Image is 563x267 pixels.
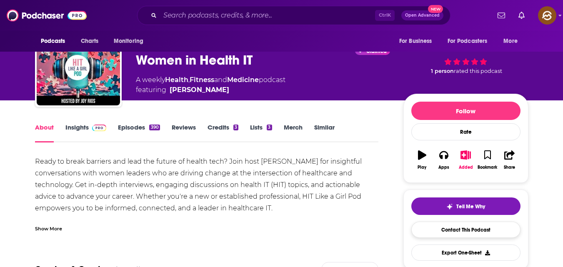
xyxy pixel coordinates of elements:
[208,123,238,142] a: Credits3
[188,76,190,84] span: ,
[478,165,497,170] div: Bookmark
[431,68,454,74] span: 1 person
[366,49,387,53] span: Claimed
[448,35,488,47] span: For Podcasters
[403,28,528,80] div: 32 1 personrated this podcast
[456,203,485,210] span: Tell Me Why
[35,123,54,142] a: About
[214,76,227,84] span: and
[35,156,379,226] div: Ready to break barriers and lead the future of health tech? Join host [PERSON_NAME] for insightfu...
[92,125,107,131] img: Podchaser Pro
[433,145,455,175] button: Apps
[411,222,520,238] a: Contact This Podcast
[498,145,520,175] button: Share
[442,33,500,49] button: open menu
[165,76,188,84] a: Health
[75,33,104,49] a: Charts
[284,123,303,142] a: Merch
[538,6,556,25] img: User Profile
[538,6,556,25] span: Logged in as hey85204
[35,33,76,49] button: open menu
[267,125,272,130] div: 3
[477,145,498,175] button: Bookmark
[455,145,476,175] button: Added
[170,85,229,95] a: Joy Rios
[399,35,432,47] span: For Business
[515,8,528,22] a: Show notifications dropdown
[7,7,87,23] img: Podchaser - Follow, Share and Rate Podcasts
[405,13,440,17] span: Open Advanced
[411,197,520,215] button: tell me why sparkleTell Me Why
[172,123,196,142] a: Reviews
[190,76,214,84] a: Fitness
[428,5,443,13] span: New
[494,8,508,22] a: Show notifications dropdown
[137,6,450,25] div: Search podcasts, credits, & more...
[446,203,453,210] img: tell me why sparkle
[227,76,259,84] a: Medicine
[108,33,154,49] button: open menu
[250,123,272,142] a: Lists3
[149,125,160,130] div: 390
[41,35,65,47] span: Podcasts
[459,165,473,170] div: Added
[411,145,433,175] button: Play
[438,165,449,170] div: Apps
[118,123,160,142] a: Episodes390
[136,75,285,95] div: A weekly podcast
[114,35,143,47] span: Monitoring
[136,85,285,95] span: featuring
[498,33,528,49] button: open menu
[454,68,502,74] span: rated this podcast
[375,10,395,21] span: Ctrl K
[411,245,520,261] button: Export One-Sheet
[411,102,520,120] button: Follow
[504,165,515,170] div: Share
[81,35,99,47] span: Charts
[411,123,520,140] div: Rate
[314,123,335,142] a: Similar
[401,10,443,20] button: Open AdvancedNew
[37,22,120,105] img: HIT Like a Girl Pod: Empowering Women in Health IT
[233,125,238,130] div: 3
[160,9,375,22] input: Search podcasts, credits, & more...
[393,33,443,49] button: open menu
[503,35,518,47] span: More
[538,6,556,25] button: Show profile menu
[65,123,107,142] a: InsightsPodchaser Pro
[418,165,426,170] div: Play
